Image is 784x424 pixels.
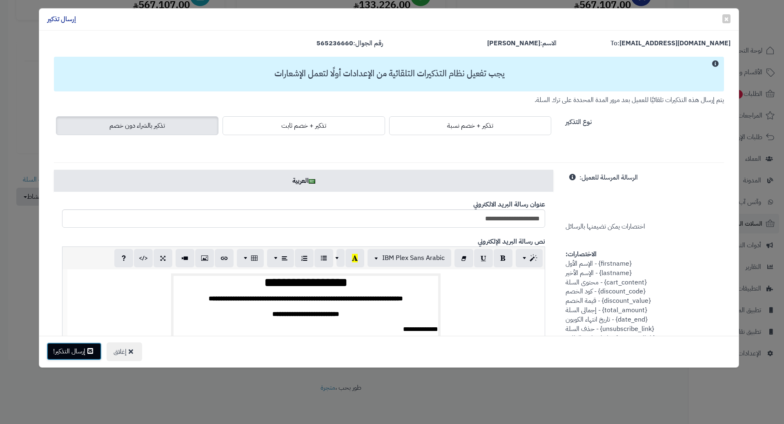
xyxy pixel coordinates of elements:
label: رقم الجوال: [316,39,383,48]
small: يتم إرسال هذه التذكيرات تلقائيًا للعميل بعد مرور المدة المحددة على ترك السلة. [535,95,724,105]
span: تذكير بالشراء دون خصم [109,121,165,131]
strong: [EMAIL_ADDRESS][DOMAIN_NAME] [619,38,731,48]
span: IBM Plex Sans Arabic [382,253,445,263]
label: To: [610,39,731,48]
label: الاسم: [487,39,557,48]
h4: إرسال تذكير [47,15,76,24]
b: نص رسالة البريد الإلكتروني [478,237,545,246]
label: نوع التذكير [566,114,592,127]
span: اختصارات يمكن تضيمنها بالرسائل {firstname} - الإسم الأول {lastname} - الإسم الأخير {cart_content}... [566,173,655,343]
strong: الاختصارات: [566,249,597,259]
span: تذكير + خصم نسبة [447,121,493,131]
img: ar.png [309,179,315,184]
button: إغلاق [107,342,142,361]
label: الرسالة المرسلة للعميل: [579,170,638,182]
a: العربية [54,170,553,192]
strong: [PERSON_NAME] [487,38,540,48]
button: إرسال التذكير! [47,342,102,360]
span: × [724,13,729,25]
strong: 565236660 [316,38,353,48]
b: عنوان رسالة البريد الالكتروني [473,200,545,209]
h3: يجب تفعيل نظام التذكيرات التلقائية من الإعدادات أولًا لتعمل الإشعارات [58,69,721,78]
span: تذكير + خصم ثابت [281,121,326,131]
